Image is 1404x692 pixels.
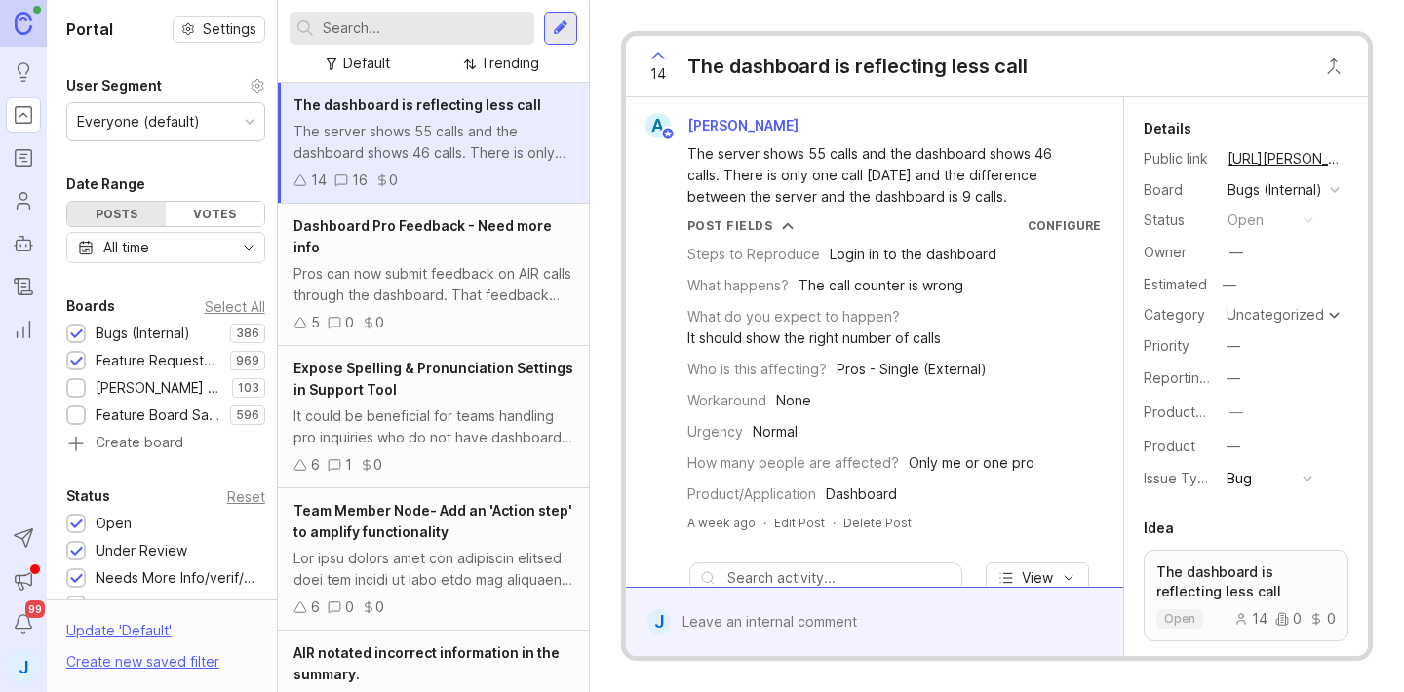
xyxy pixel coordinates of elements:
div: Normal [753,421,798,442]
div: 0 [373,454,382,476]
div: Create new saved filter [66,651,219,673]
div: 0 [375,596,384,618]
div: — [1217,272,1242,297]
div: Pros can now submit feedback on AIR calls through the dashboard. That feedback goes to Client Sup... [293,263,573,306]
span: AIR notated incorrect information in the summary. [293,644,560,682]
div: Who is this affecting? [687,359,827,380]
a: Create board [66,436,265,453]
div: A [645,113,671,138]
div: Boards [66,294,115,318]
div: Owner [1144,242,1212,263]
div: The dashboard is reflecting less call [687,53,1028,80]
span: 14 [650,63,666,85]
p: 969 [236,353,259,368]
div: open [1228,210,1264,231]
p: 103 [238,380,259,396]
label: Issue Type [1144,470,1215,486]
a: Expose Spelling & Pronunciation Settings in Support ToolIt could be beneficial for teams handling... [278,346,589,488]
svg: toggle icon [233,240,264,255]
div: None [776,390,811,411]
div: Under Review [96,540,187,561]
button: Send to Autopilot [6,520,41,556]
label: Product [1144,438,1195,454]
div: Delete Post [843,515,912,531]
div: [PERSON_NAME] (Public) [96,377,222,399]
div: Login in to the dashboard [830,244,996,265]
p: 596 [236,407,259,423]
div: Workaround [687,390,766,411]
div: Feature Requests (Internal) [96,350,220,371]
div: Bug [1227,468,1252,489]
div: — [1229,242,1243,263]
div: 6 [311,454,320,476]
a: A week ago [687,515,756,531]
div: Steps to Reproduce [687,244,820,265]
button: Close button [1314,47,1353,86]
div: · [833,515,836,531]
a: Ideas [6,55,41,90]
div: Post Fields [687,217,773,234]
span: The dashboard is reflecting less call [293,96,541,113]
div: Product/Application [687,483,816,505]
div: How many people are affected? [687,452,899,474]
div: 6 [311,596,320,618]
a: [URL][PERSON_NAME] [1222,146,1348,172]
a: Autopilot [6,226,41,261]
div: Status [1144,210,1212,231]
a: A[PERSON_NAME] [634,113,814,138]
a: Users [6,183,41,218]
div: The server shows 55 calls and the dashboard shows 46 calls. There is only one call [DATE] and the... [293,121,573,164]
div: Feature Board Sandbox [DATE] [96,404,220,426]
div: Edit Post [774,515,825,531]
h1: Portal [66,18,113,41]
div: Needs More Info/verif/repro [96,567,255,589]
div: 1 [345,454,352,476]
div: Everyone (default) [77,111,200,133]
div: Dashboard [826,483,897,505]
p: open [1164,611,1195,627]
div: The server shows 55 calls and the dashboard shows 46 calls. There is only one call [DATE] and the... [687,143,1084,208]
button: Announcements [6,563,41,598]
button: Notifications [6,606,41,641]
label: ProductboardID [1144,404,1247,420]
div: Lor ipsu dolors amet con adipiscin elitsed doei tem incidi ut labo etdo mag aliquaen adm veniamq.... [293,548,573,591]
div: Posts [67,202,166,226]
div: The call counter is wrong [799,275,963,296]
button: View [986,562,1089,594]
a: Reporting [6,312,41,347]
label: Priority [1144,337,1189,354]
div: User Segment [66,74,162,97]
div: Pros - Single (External) [837,359,987,380]
div: — [1229,402,1243,423]
div: 0 [375,312,384,333]
div: Select All [205,301,265,312]
span: Dashboard Pro Feedback - Need more info [293,217,552,255]
p: 386 [236,326,259,341]
div: Bugs (Internal) [96,323,190,344]
div: Status [66,484,110,508]
div: · [763,515,766,531]
div: J [647,609,672,634]
div: Reset [227,491,265,502]
a: Portal [6,97,41,133]
div: 14 [1234,612,1267,626]
span: Expose Spelling & Pronunciation Settings in Support Tool [293,360,573,398]
div: Public link [1144,148,1212,170]
input: Search... [323,18,526,39]
span: [PERSON_NAME] [687,117,799,134]
div: 0 [345,312,354,333]
div: Details [1144,117,1191,140]
span: 99 [25,600,45,618]
button: J [6,649,41,684]
div: What do you expect to happen? [687,306,900,327]
div: Update ' Default ' [66,620,172,651]
div: 0 [389,170,398,191]
div: Backlog [96,595,148,616]
div: — [1227,367,1240,389]
div: It could be beneficial for teams handling pro inquiries who do not have dashboard access to have ... [293,405,573,448]
label: Reporting Team [1144,369,1248,386]
button: ProductboardID [1224,400,1249,425]
div: — [1227,436,1240,457]
a: Settings [173,16,265,43]
img: Canny Home [15,12,32,34]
